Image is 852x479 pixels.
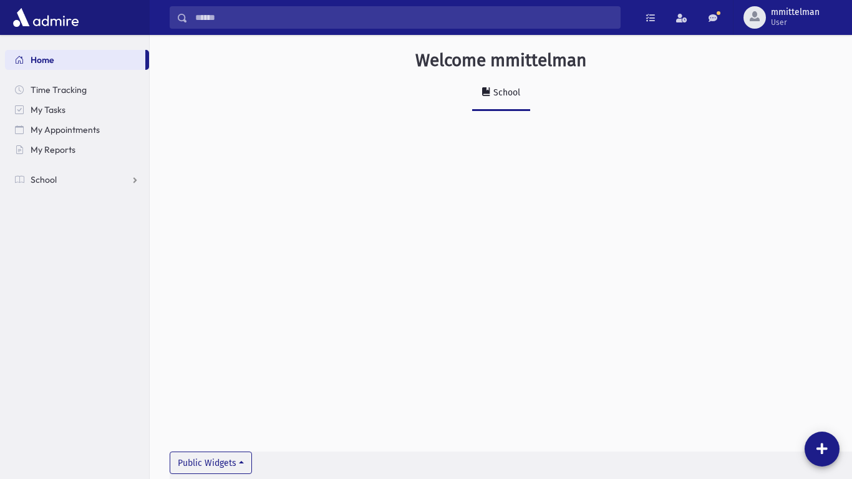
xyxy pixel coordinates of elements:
a: School [472,76,530,111]
span: mmittelman [771,7,820,17]
a: School [5,170,149,190]
a: My Tasks [5,100,149,120]
span: My Tasks [31,104,65,115]
div: School [491,87,520,98]
span: User [771,17,820,27]
span: My Appointments [31,124,100,135]
a: My Reports [5,140,149,160]
span: My Reports [31,144,75,155]
span: School [31,174,57,185]
h3: Welcome mmittelman [415,50,586,71]
span: Time Tracking [31,84,87,95]
img: AdmirePro [10,5,82,30]
a: My Appointments [5,120,149,140]
a: Time Tracking [5,80,149,100]
span: Home [31,54,54,65]
input: Search [188,6,620,29]
a: Home [5,50,145,70]
button: Public Widgets [170,452,252,474]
